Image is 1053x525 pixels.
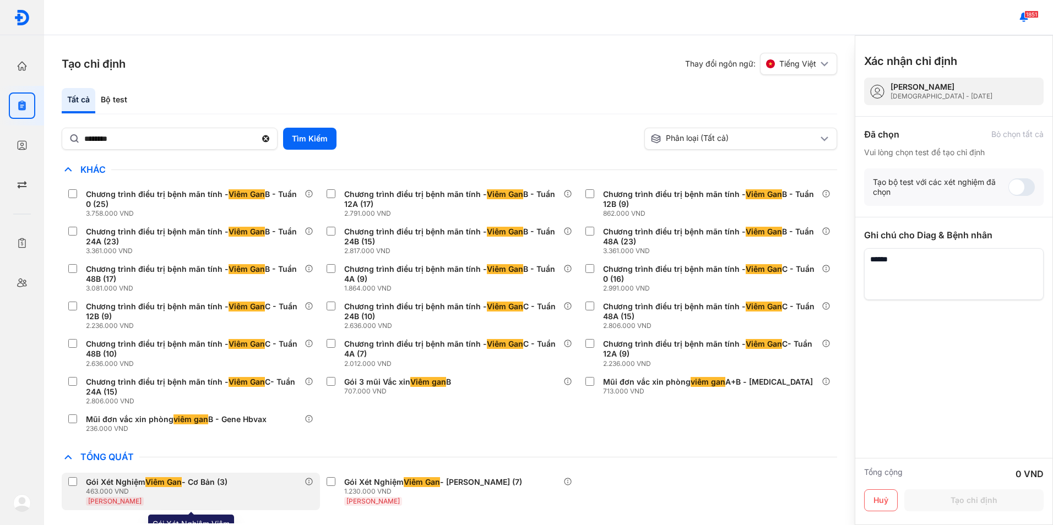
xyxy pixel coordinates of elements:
[1024,10,1039,18] span: 1851
[62,88,95,113] div: Tất cả
[75,451,139,462] span: Tổng Quát
[487,302,523,311] span: Viêm Gan
[62,56,126,72] h3: Tạo chỉ định
[864,489,898,511] button: Huỷ
[650,133,818,144] div: Phân loại (Tất cả)
[603,209,822,218] div: 862.000 VND
[344,477,522,487] div: Gói Xét Nghiệm - [PERSON_NAME] (7)
[229,227,265,237] span: Viêm Gan
[86,227,300,247] div: Chương trình điều trị bệnh mãn tính - B - Tuần 24A (23)
[603,339,817,359] div: Chương trình điều trị bệnh mãn tính - C- Tuần 12A (9)
[173,414,208,424] span: viêm gan
[603,227,817,247] div: Chương trình điều trị bệnh mãn tính - B - Tuần 48A (23)
[86,321,305,330] div: 2.236.000 VND
[864,147,1044,157] div: Vui lòng chọn test để tạo chỉ định
[229,189,265,199] span: Viêm Gan
[344,247,563,255] div: 2.817.000 VND
[685,53,837,75] div: Thay đổi ngôn ngữ:
[86,264,300,284] div: Chương trình điều trị bệnh mãn tính - B - Tuần 48B (17)
[283,128,336,150] button: Tìm Kiếm
[746,302,782,311] span: Viêm Gan
[86,377,300,397] div: Chương trình điều trị bệnh mãn tính - C- Tuần 24A (15)
[86,397,305,406] div: 2.806.000 VND
[603,359,822,368] div: 2.236.000 VND
[229,377,265,387] span: Viêm Gan
[344,359,563,368] div: 2.012.000 VND
[344,377,451,387] div: Gói 3 mũi Vắc xin B
[344,339,558,359] div: Chương trình điều trị bệnh mãn tính - C - Tuần 4A (7)
[603,387,817,396] div: 713.000 VND
[487,264,523,274] span: Viêm Gan
[145,477,182,487] span: Viêm Gan
[864,128,899,141] div: Đã chọn
[229,302,265,311] span: Viêm Gan
[13,494,31,512] img: logo
[603,302,817,321] div: Chương trình điều trị bệnh mãn tính - C - Tuần 48A (15)
[344,387,455,396] div: 707.000 VND
[346,497,400,505] span: [PERSON_NAME]
[487,189,523,199] span: Viêm Gan
[404,477,440,487] span: Viêm Gan
[891,82,992,92] div: [PERSON_NAME]
[86,339,300,359] div: Chương trình điều trị bệnh mãn tính - C - Tuần 48B (10)
[344,189,558,209] div: Chương trình điều trị bệnh mãn tính - B - Tuần 12A (17)
[603,264,817,284] div: Chương trình điều trị bệnh mãn tính - C - Tuần 0 (16)
[86,359,305,368] div: 2.636.000 VND
[86,302,300,321] div: Chương trình điều trị bệnh mãn tính - C - Tuần 12B (9)
[1016,467,1044,480] div: 0 VND
[864,467,903,480] div: Tổng cộng
[344,209,563,218] div: 2.791.000 VND
[779,59,816,69] span: Tiếng Việt
[344,487,526,496] div: 1.230.000 VND
[487,227,523,237] span: Viêm Gan
[746,339,782,349] span: Viêm Gan
[344,284,563,293] div: 1.864.000 VND
[229,264,265,274] span: Viêm Gan
[344,321,563,330] div: 2.636.000 VND
[487,339,523,349] span: Viêm Gan
[86,189,300,209] div: Chương trình điều trị bệnh mãn tính - B - Tuần 0 (25)
[603,377,813,387] div: Mũi đơn vắc xin phòng A+B - [MEDICAL_DATA]
[991,129,1044,139] div: Bỏ chọn tất cả
[864,53,957,69] h3: Xác nhận chỉ định
[864,228,1044,242] div: Ghi chú cho Diag & Bệnh nhân
[86,477,227,487] div: Gói Xét Nghiệm - Cơ Bản (3)
[603,247,822,255] div: 3.361.000 VND
[344,264,558,284] div: Chương trình điều trị bệnh mãn tính - B - Tuần 4A (9)
[229,339,265,349] span: Viêm Gan
[746,227,782,237] span: Viêm Gan
[746,264,782,274] span: Viêm Gan
[75,164,111,175] span: Khác
[88,497,142,505] span: [PERSON_NAME]
[86,284,305,293] div: 3.081.000 VND
[603,321,822,330] div: 2.806.000 VND
[86,414,267,424] div: Mũi đơn vắc xin phòng B - Gene Hbvax
[873,177,1008,197] div: Tạo bộ test với các xét nghiệm đã chọn
[410,377,446,387] span: Viêm gan
[746,189,782,199] span: Viêm Gan
[95,88,133,113] div: Bộ test
[904,489,1044,511] button: Tạo chỉ định
[344,302,558,321] div: Chương trình điều trị bệnh mãn tính - C - Tuần 24B (10)
[86,487,232,496] div: 463.000 VND
[891,92,992,101] div: [DEMOGRAPHIC_DATA] - [DATE]
[86,209,305,218] div: 3.758.000 VND
[86,247,305,255] div: 3.361.000 VND
[691,377,725,387] span: viêm gan
[603,284,822,293] div: 2.991.000 VND
[344,227,558,247] div: Chương trình điều trị bệnh mãn tính - B - Tuần 24B (15)
[603,189,817,209] div: Chương trình điều trị bệnh mãn tính - B - Tuần 12B (9)
[14,9,30,26] img: logo
[86,424,271,433] div: 236.000 VND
